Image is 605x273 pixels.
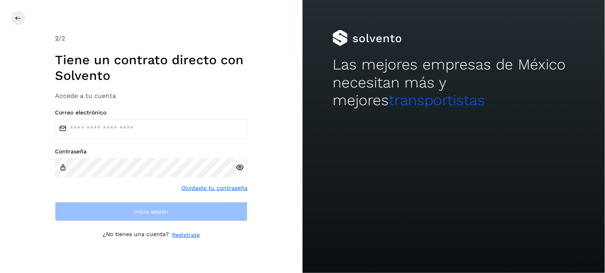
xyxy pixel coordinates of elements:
a: Olvidaste tu contraseña [181,184,248,192]
span: Inicia sesión [134,209,169,214]
h1: Tiene un contrato directo con Solvento [55,52,248,83]
h2: Las mejores empresas de México necesitan más y mejores [333,56,575,109]
span: transportistas [389,92,485,109]
div: /2 [55,34,248,43]
p: ¿No tienes una cuenta? [103,231,169,239]
button: Inicia sesión [55,202,248,221]
a: Regístrate [172,231,200,239]
label: Contraseña [55,148,248,155]
h3: Accede a tu cuenta [55,92,248,100]
label: Correo electrónico [55,109,248,116]
span: 2 [55,35,59,42]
